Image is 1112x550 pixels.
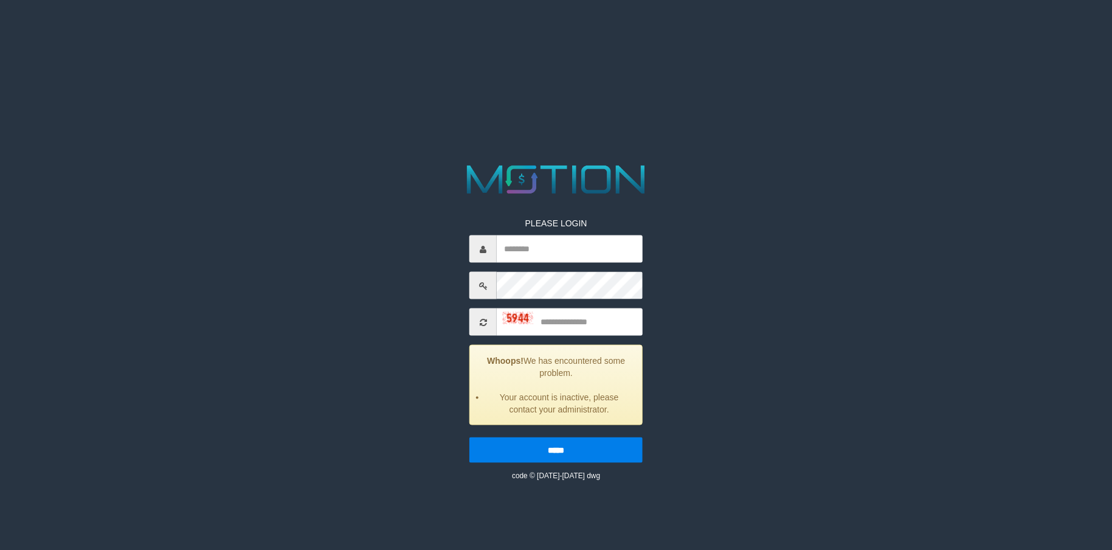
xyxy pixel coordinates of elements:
[469,345,643,425] div: We has encountered some problem.
[469,217,643,229] p: PLEASE LOGIN
[512,472,600,480] small: code © [DATE]-[DATE] dwg
[487,356,523,366] strong: Whoops!
[485,391,633,416] li: Your account is inactive, please contact your administrator.
[458,161,653,199] img: MOTION_logo.png
[503,312,533,324] img: captcha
